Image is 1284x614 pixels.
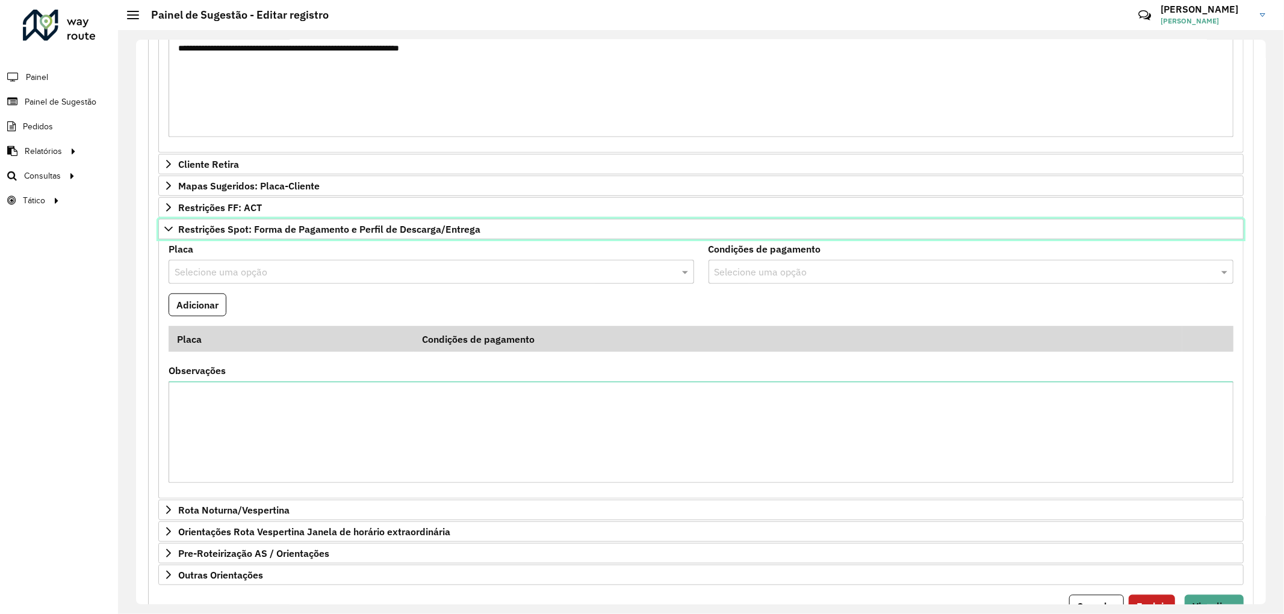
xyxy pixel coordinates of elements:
label: Observações [169,363,226,378]
h2: Painel de Sugestão - Editar registro [139,8,329,22]
a: Restrições FF: ACT [158,197,1244,218]
a: Mapas Sugeridos: Placa-Cliente [158,176,1244,196]
a: Cliente Retira [158,154,1244,174]
span: Relatórios [25,145,62,158]
a: Restrições Spot: Forma de Pagamento e Perfil de Descarga/Entrega [158,219,1244,239]
span: Painel [26,71,48,84]
th: Condições de pagamento [414,326,1182,351]
a: Pre-Roteirização AS / Orientações [158,543,1244,563]
a: Rota Noturna/Vespertina [158,500,1244,520]
span: Visualizar [1193,600,1236,612]
span: [PERSON_NAME] [1161,16,1251,26]
th: Placa [169,326,414,351]
a: Contato Rápido [1132,2,1158,28]
span: Cancelar [1077,600,1116,612]
span: Restrições FF: ACT [178,203,262,212]
a: Outras Orientações [158,565,1244,585]
span: Consultas [24,170,61,182]
span: Tático [23,194,45,207]
span: Mapas Sugeridos: Placa-Cliente [178,181,320,191]
label: Placa [169,242,193,256]
a: Orientações Rota Vespertina Janela de horário extraordinária [158,521,1244,542]
div: Restrições Spot: Forma de Pagamento e Perfil de Descarga/Entrega [158,239,1244,499]
span: Outras Orientações [178,570,263,580]
span: Pre-Roteirização AS / Orientações [178,548,329,558]
h3: [PERSON_NAME] [1161,4,1251,15]
label: Condições de pagamento [709,242,821,256]
span: Restrições Spot: Forma de Pagamento e Perfil de Descarga/Entrega [178,224,480,234]
span: Rota Noturna/Vespertina [178,505,290,515]
span: Painel de Sugestão [25,96,96,108]
button: Adicionar [169,293,226,316]
span: Excluir [1137,600,1167,612]
span: Cliente Retira [178,159,239,169]
span: Pedidos [23,120,53,133]
span: Orientações Rota Vespertina Janela de horário extraordinária [178,527,450,536]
